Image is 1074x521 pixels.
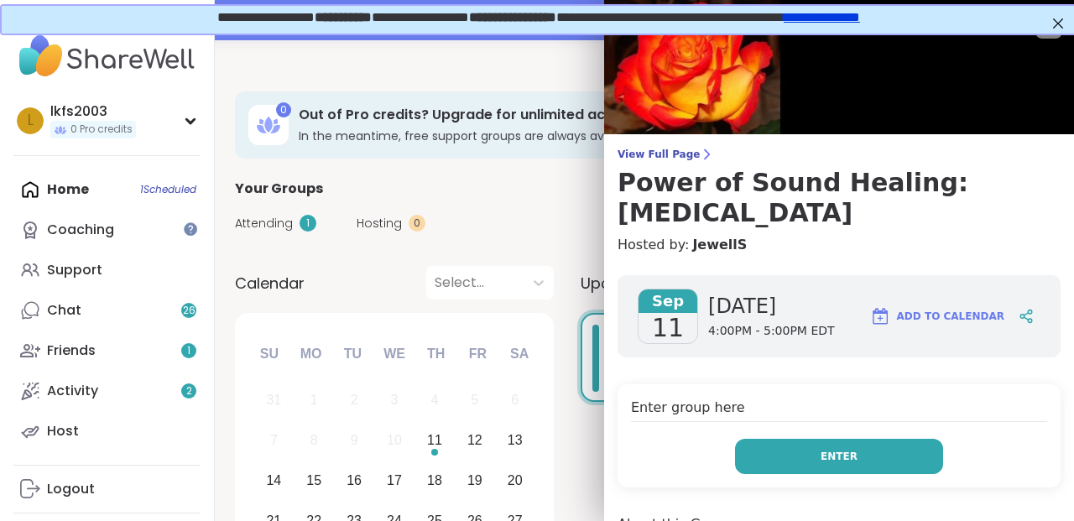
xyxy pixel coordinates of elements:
div: 1 [310,388,318,411]
div: 3 [391,388,399,411]
span: [DATE] [708,293,835,320]
div: Not available Monday, September 1st, 2025 [296,383,332,419]
div: Sa [501,336,538,373]
div: 14 [266,469,281,492]
span: Enter [821,449,858,464]
div: Not available Thursday, September 4th, 2025 [417,383,453,419]
div: Choose Wednesday, September 17th, 2025 [377,463,413,499]
div: 19 [467,469,482,492]
h4: Enter group here [631,398,1047,422]
a: View Full PagePower of Sound Healing: [MEDICAL_DATA] [618,148,1061,228]
div: Choose Tuesday, September 16th, 2025 [336,463,373,499]
div: 9 [351,429,358,451]
div: Su [251,336,288,373]
div: Coaching [47,221,114,239]
div: 0 [409,215,425,232]
a: Activity2 [13,371,201,411]
span: 26 [183,304,196,318]
div: Chat [47,301,81,320]
div: lkfs2003 [50,102,136,121]
div: Not available Sunday, September 7th, 2025 [256,423,292,459]
div: Choose Friday, September 12th, 2025 [456,423,493,459]
div: Logout [47,480,95,498]
h3: In the meantime, free support groups are always available. [299,128,917,144]
div: Not available Friday, September 5th, 2025 [456,383,493,419]
div: Choose Saturday, September 20th, 2025 [497,463,533,499]
a: Support [13,250,201,290]
div: 10 [387,429,402,451]
span: 1 [187,344,190,358]
a: JewellS [692,235,747,255]
div: 11 [427,429,442,451]
span: Upcoming [581,272,658,294]
div: Not available Sunday, August 31st, 2025 [256,383,292,419]
h3: Power of Sound Healing: [MEDICAL_DATA] [618,168,1061,228]
div: 20 [508,469,523,492]
span: 4:00PM - 5:00PM EDT [708,323,835,340]
div: 2 [351,388,358,411]
iframe: Spotlight [184,222,197,236]
div: Not available Wednesday, September 3rd, 2025 [377,383,413,419]
div: 8 [310,429,318,451]
h4: Hosted by: [618,235,1061,255]
a: Host [13,411,201,451]
div: 5 [471,388,478,411]
span: Calendar [235,272,305,294]
button: Add to Calendar [863,296,1012,336]
a: Coaching [13,210,201,250]
button: Enter [735,439,943,474]
div: Th [418,336,455,373]
span: 11 [652,313,684,343]
img: ShareWell Logomark [870,306,890,326]
span: 0 Pro credits [70,122,133,137]
div: Choose Friday, September 19th, 2025 [456,463,493,499]
span: View Full Page [618,148,1061,161]
div: Fr [459,336,496,373]
div: 12 [467,429,482,451]
div: 17 [387,469,402,492]
div: Not available Tuesday, September 9th, 2025 [336,423,373,459]
div: Choose Monday, September 15th, 2025 [296,463,332,499]
span: Sep [639,289,697,313]
div: 13 [508,429,523,451]
span: 2 [186,384,192,399]
div: Friends [47,341,96,360]
div: Choose Thursday, September 18th, 2025 [417,463,453,499]
a: Chat26 [13,290,201,331]
div: 15 [306,469,321,492]
div: Activity [47,382,98,400]
div: 18 [427,469,442,492]
span: Add to Calendar [897,309,1004,324]
div: Choose Saturday, September 13th, 2025 [497,423,533,459]
div: Tu [334,336,371,373]
div: Not available Wednesday, September 10th, 2025 [377,423,413,459]
div: 31 [266,388,281,411]
div: 4 [430,388,438,411]
div: Not available Tuesday, September 2nd, 2025 [336,383,373,419]
span: l [28,110,34,132]
div: 6 [511,388,519,411]
div: 16 [347,469,362,492]
div: Host [47,422,79,440]
img: ShareWell Nav Logo [13,27,201,86]
span: Attending [235,215,293,232]
a: Friends1 [13,331,201,371]
div: Not available Saturday, September 6th, 2025 [497,383,533,419]
div: Mo [292,336,329,373]
div: Not available Monday, September 8th, 2025 [296,423,332,459]
div: 0 [276,102,291,117]
div: 7 [270,429,278,451]
span: Hosting [357,215,402,232]
span: Your Groups [235,179,323,199]
h3: Out of Pro credits? Upgrade for unlimited access to expert-led coaching groups. [299,106,917,124]
div: We [376,336,413,373]
div: Choose Thursday, September 11th, 2025 [417,423,453,459]
div: Choose Sunday, September 14th, 2025 [256,463,292,499]
div: Support [47,261,102,279]
a: Logout [13,469,201,509]
div: 1 [300,215,316,232]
